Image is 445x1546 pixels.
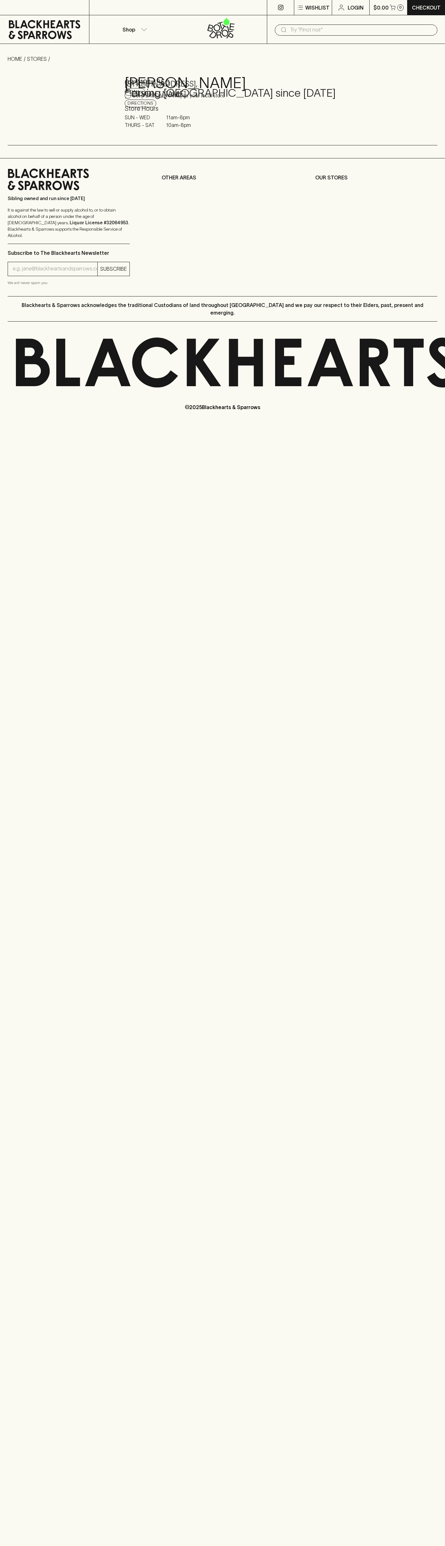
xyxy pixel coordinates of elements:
p: SUBSCRIBE [100,265,127,273]
p: It is against the law to sell or supply alcohol to, or to obtain alcohol on behalf of a person un... [8,207,130,239]
p: Subscribe to The Blackhearts Newsletter [8,249,130,257]
p: We will never spam you [8,280,130,286]
p: Blackhearts & Sparrows acknowledges the traditional Custodians of land throughout [GEOGRAPHIC_DAT... [12,301,433,317]
p: Shop [122,26,135,33]
p: Wishlist [305,4,330,11]
p: Checkout [412,4,441,11]
p: Login [348,4,364,11]
input: e.g. jane@blackheartsandsparrows.com.au [13,264,97,274]
p: ⠀ [89,4,95,11]
p: 0 [399,6,402,9]
p: Sibling owned and run since [DATE] [8,195,130,202]
p: OUR STORES [315,174,437,181]
button: Shop [89,15,178,44]
strong: Liquor License #32064953 [70,220,128,225]
a: HOME [8,56,22,62]
button: SUBSCRIBE [98,262,129,276]
p: OTHER AREAS [162,174,284,181]
a: STORES [27,56,47,62]
p: $0.00 [373,4,389,11]
input: Try "Pinot noir" [290,25,432,35]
